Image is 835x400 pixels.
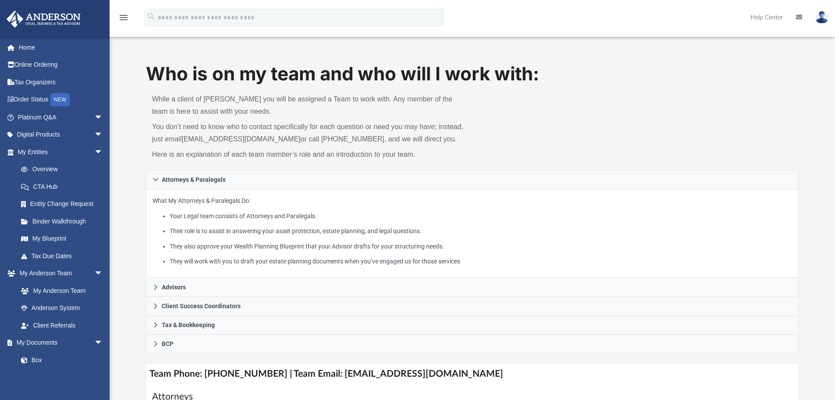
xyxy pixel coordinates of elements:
[162,303,241,309] span: Client Success Coordinators
[12,299,112,317] a: Anderson System
[94,265,112,283] span: arrow_drop_down
[94,143,112,161] span: arrow_drop_down
[152,148,466,161] p: Here is an explanation of each team member’s role and an introduction to your team.
[4,11,83,28] img: Anderson Advisors Platinum Portal
[146,189,799,278] div: Attorneys & Paralegals
[152,93,466,118] p: While a client of [PERSON_NAME] you will be assigned a Team to work with. Any member of the team ...
[12,351,107,369] a: Box
[12,178,116,195] a: CTA Hub
[162,284,186,290] span: Advisors
[146,364,799,384] h4: Team Phone: [PHONE_NUMBER] | Team Email: [EMAIL_ADDRESS][DOMAIN_NAME]
[12,195,116,213] a: Entity Change Request
[6,108,116,126] a: Platinum Q&Aarrow_drop_down
[170,211,792,222] li: Your Legal team consists of Attorneys and Paralegals.
[6,73,116,91] a: Tax Organizers
[94,126,112,144] span: arrow_drop_down
[146,278,799,297] a: Advisors
[6,56,116,74] a: Online Ordering
[6,143,116,161] a: My Entitiesarrow_drop_down
[162,322,215,328] span: Tax & Bookkeeping
[170,241,792,252] li: They also approve your Wealth Planning Blueprint that your Advisor drafts for your structuring ne...
[146,61,799,87] h1: Who is on my team and who will I work with:
[118,12,129,23] i: menu
[146,335,799,353] a: BCP
[6,265,112,282] a: My Anderson Teamarrow_drop_down
[12,161,116,178] a: Overview
[181,135,300,143] a: [EMAIL_ADDRESS][DOMAIN_NAME]
[815,11,828,24] img: User Pic
[118,17,129,23] a: menu
[12,230,112,248] a: My Blueprint
[170,226,792,237] li: Their role is to assist in answering your asset protection, estate planning, and legal questions.
[146,170,799,189] a: Attorneys & Paralegals
[146,297,799,316] a: Client Success Coordinators
[6,126,116,144] a: Digital Productsarrow_drop_down
[94,334,112,352] span: arrow_drop_down
[12,213,116,230] a: Binder Walkthrough
[162,341,174,347] span: BCP
[146,316,799,335] a: Tax & Bookkeeping
[153,195,792,267] p: What My Attorneys & Paralegals Do:
[12,317,112,334] a: Client Referrals
[6,91,116,109] a: Order StatusNEW
[162,177,226,183] span: Attorneys & Paralegals
[12,247,116,265] a: Tax Due Dates
[146,12,156,22] i: search
[170,256,792,267] li: They will work with you to draft your estate planning documents when you’ve engaged us for those ...
[6,334,112,352] a: My Documentsarrow_drop_down
[12,282,107,299] a: My Anderson Team
[6,39,116,56] a: Home
[94,108,112,126] span: arrow_drop_down
[152,121,466,145] p: You don’t need to know who to contact specifically for each question or need you may have; instea...
[50,93,70,106] div: NEW
[12,369,112,386] a: Meeting Minutes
